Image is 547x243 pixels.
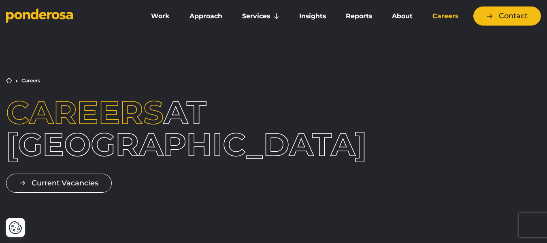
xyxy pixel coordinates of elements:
[6,174,112,193] a: Current Vacancies
[143,8,178,25] a: Work
[9,221,22,234] button: Cookie Settings
[6,77,12,84] a: Home
[15,78,18,83] li: ▶︎
[291,8,334,25] a: Insights
[181,8,231,25] a: Approach
[6,8,131,24] a: Go to homepage
[473,6,541,26] a: Contact
[424,8,467,25] a: Careers
[234,8,288,25] a: Services
[9,221,22,234] img: Revisit consent button
[384,8,421,25] a: About
[6,97,222,160] h1: at [GEOGRAPHIC_DATA]
[338,8,381,25] a: Reports
[6,93,164,132] span: Careers
[21,78,40,83] li: Careers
